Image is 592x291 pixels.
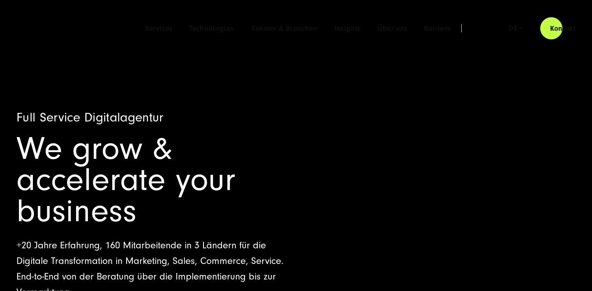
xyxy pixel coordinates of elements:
[334,25,361,33] a: Insights
[377,25,408,33] a: Über uns
[540,17,585,40] a: Kontakt
[251,25,318,33] a: Kunden & Branchen
[16,110,164,125] span: Full Service Digitalagentur
[509,24,523,32] div: de
[16,20,90,37] img: SUNZINET Full Service Digital Agentur
[424,25,451,33] a: Karriere
[145,25,173,33] a: Services
[189,25,234,33] a: Technologien
[16,133,287,227] h1: We grow & accelerate your business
